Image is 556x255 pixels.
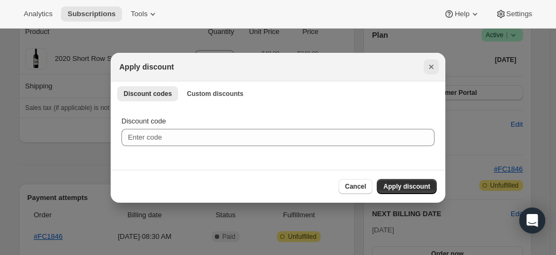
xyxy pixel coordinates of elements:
[119,61,174,72] h2: Apply discount
[506,10,532,18] span: Settings
[111,105,445,170] div: Discount codes
[345,182,366,191] span: Cancel
[124,89,172,98] span: Discount codes
[383,182,430,191] span: Apply discount
[17,6,59,22] button: Analytics
[338,179,372,194] button: Cancel
[437,6,486,22] button: Help
[455,10,469,18] span: Help
[121,117,166,125] span: Discount code
[377,179,437,194] button: Apply discount
[489,6,539,22] button: Settings
[61,6,122,22] button: Subscriptions
[24,10,52,18] span: Analytics
[519,208,545,233] div: Open Intercom Messenger
[67,10,116,18] span: Subscriptions
[131,10,147,18] span: Tools
[187,89,243,98] span: Custom discounts
[124,6,165,22] button: Tools
[180,86,250,101] button: Custom discounts
[121,129,435,146] input: Enter code
[424,59,439,74] button: Close
[117,86,178,101] button: Discount codes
